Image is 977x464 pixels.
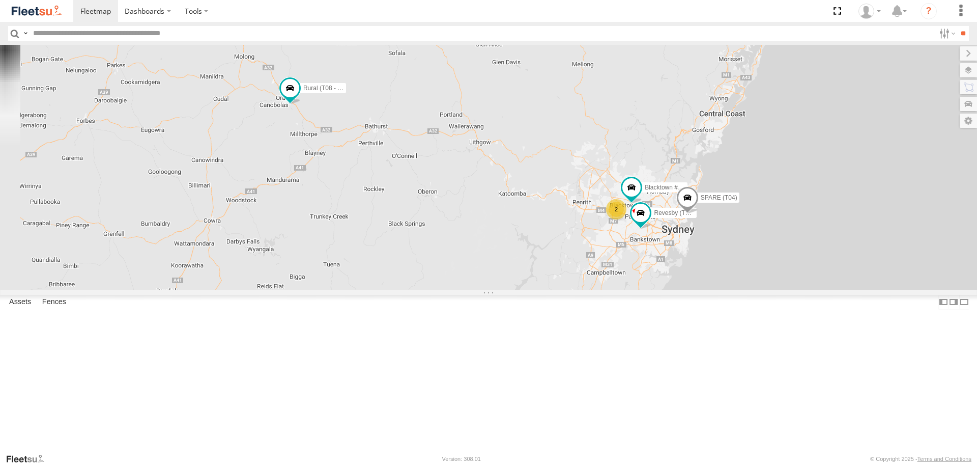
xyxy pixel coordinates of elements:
[654,210,750,217] span: Revesby (T07 - [PERSON_NAME])
[10,4,63,18] img: fleetsu-logo-horizontal.svg
[960,114,977,128] label: Map Settings
[959,295,969,310] label: Hide Summary Table
[645,184,753,192] span: Blacktown #1 (T09 - [PERSON_NAME])
[935,26,957,41] label: Search Filter Options
[4,295,36,310] label: Assets
[37,295,71,310] label: Fences
[442,456,481,462] div: Version: 308.01
[606,199,626,220] div: 2
[870,456,971,462] div: © Copyright 2025 -
[938,295,949,310] label: Dock Summary Table to the Left
[21,26,30,41] label: Search Query
[6,454,52,464] a: Visit our Website
[921,3,937,19] i: ?
[855,4,884,19] div: Lachlan Holmes
[303,85,390,92] span: Rural (T08 - [PERSON_NAME])
[701,195,737,202] span: SPARE (T04)
[949,295,959,310] label: Dock Summary Table to the Right
[917,456,971,462] a: Terms and Conditions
